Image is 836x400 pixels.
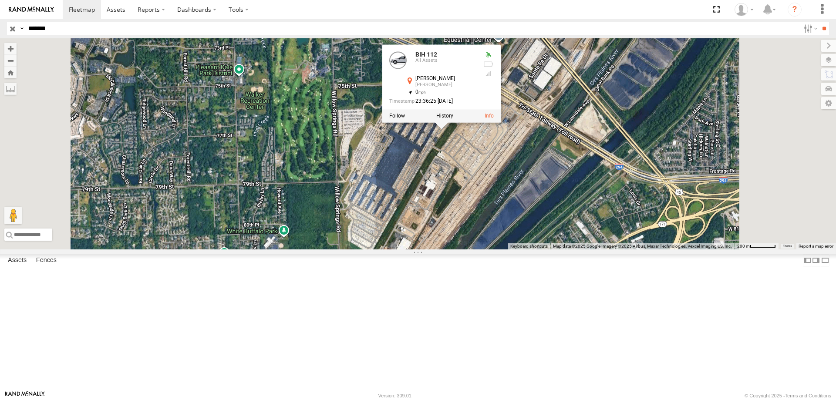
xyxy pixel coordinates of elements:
button: Keyboard shortcuts [510,243,548,249]
div: All Assets [415,58,476,63]
img: rand-logo.svg [9,7,54,13]
a: View Asset Details [485,113,494,119]
label: View Asset History [436,113,453,119]
button: Map Scale: 200 m per 56 pixels [735,243,779,249]
div: No battery health information received from this device. [483,61,494,68]
a: Terms and Conditions [785,393,831,398]
span: Map data ©2025 Google Imagery ©2025 Airbus, Maxar Technologies, Vexcel Imaging US, Inc. [553,244,732,249]
a: Terms (opens in new tab) [783,245,792,248]
button: Zoom out [4,54,17,67]
label: Measure [4,83,17,95]
label: Assets [3,254,31,266]
button: Zoom Home [4,67,17,78]
div: Version: 309.01 [378,393,411,398]
label: Hide Summary Table [821,254,829,267]
div: Date/time of location update [389,98,476,104]
label: Dock Summary Table to the Right [812,254,820,267]
a: BIH 112 [415,51,437,58]
div: Last Event GSM Signal Strength [483,70,494,77]
a: View Asset Details [389,51,407,69]
span: 200 m [737,244,750,249]
i: ? [788,3,802,17]
button: Zoom in [4,43,17,54]
a: Report a map error [799,244,833,249]
label: Search Filter Options [800,22,819,35]
div: [PERSON_NAME] [415,82,476,87]
label: Search Query [18,22,25,35]
a: Visit our Website [5,391,45,400]
label: Dock Summary Table to the Left [803,254,812,267]
button: Drag Pegman onto the map to open Street View [4,207,22,224]
label: Realtime tracking of Asset [389,113,405,119]
div: © Copyright 2025 - [745,393,831,398]
span: 0 [415,89,426,95]
label: Fences [32,254,61,266]
label: Map Settings [821,97,836,109]
div: Valid GPS Fix [483,51,494,58]
div: Nele . [731,3,757,16]
div: [PERSON_NAME] [415,76,476,81]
